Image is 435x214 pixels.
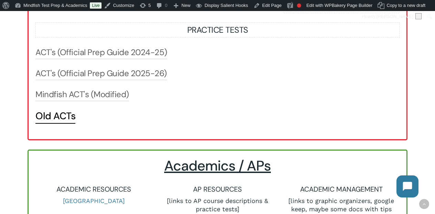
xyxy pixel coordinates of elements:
[35,47,167,58] a: ACT's (Official Prep Guide 2024-25)
[35,68,167,79] a: ACT's (Official Prep Guide 2025-26)
[36,24,399,35] h5: PRACTICE TESTS
[164,157,271,175] span: Academics / APs
[90,2,102,9] a: Live
[63,197,125,204] a: [GEOGRAPHIC_DATA]
[159,184,276,194] h6: AP RESOURCES
[390,169,425,204] iframe: Chatbot
[35,89,129,100] a: Mindfish ACT's (Modified)
[35,184,152,194] h6: ACADEMIC RESOURCES
[159,197,276,213] p: [links to AP course descriptions & practice tests]
[360,11,424,22] a: Howdy,
[297,3,301,8] div: Focus keyphrase not set
[283,184,400,194] h6: ACADEMIC MANAGEMENT
[376,14,413,19] span: [PERSON_NAME]
[35,110,75,122] a: Old ACTs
